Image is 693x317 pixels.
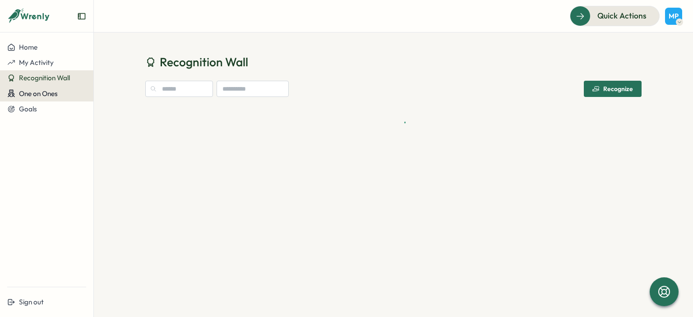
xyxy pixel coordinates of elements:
[19,58,54,67] span: My Activity
[160,54,248,70] span: Recognition Wall
[584,81,642,97] button: Recognize
[597,10,647,22] span: Quick Actions
[19,298,44,306] span: Sign out
[19,89,58,98] span: One on Ones
[19,43,37,51] span: Home
[19,74,70,82] span: Recognition Wall
[570,6,660,26] button: Quick Actions
[669,12,679,20] span: MP
[665,8,682,25] button: MP
[77,12,86,21] button: Expand sidebar
[592,85,633,92] div: Recognize
[19,105,37,113] span: Goals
